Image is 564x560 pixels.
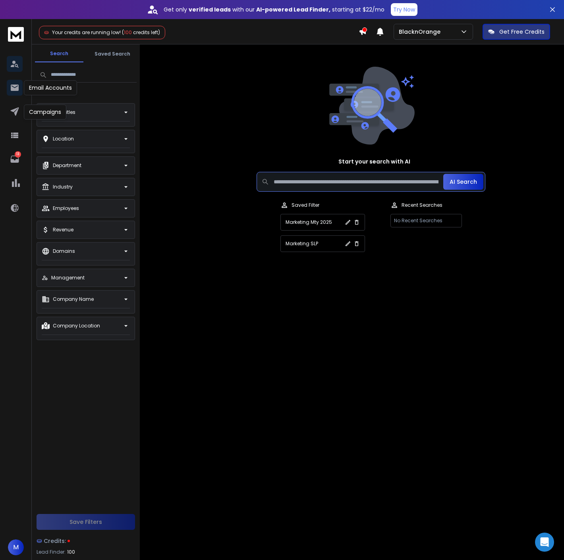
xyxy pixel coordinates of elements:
button: Marketing Mty 2025 [280,214,365,231]
p: Location [53,136,74,142]
p: Marketing SLP [286,241,318,247]
img: logo_orange.svg [13,13,19,19]
span: 100 [67,549,75,555]
a: Credits: [37,533,135,549]
h1: Start your search with AI [338,158,410,165]
img: website_grey.svg [13,21,19,27]
button: M [8,539,24,555]
div: Palabras clave [93,47,126,52]
p: Company Location [53,323,100,329]
img: tab_keywords_by_traffic_grey.svg [85,46,91,52]
p: Department [53,162,81,169]
p: Domains [53,248,75,254]
button: Saved Search [88,46,137,62]
div: Campaigns [24,104,66,119]
div: v 4.0.25 [22,13,39,19]
strong: AI-powered Lead Finder, [256,6,330,13]
p: Management [51,275,85,281]
div: Open Intercom Messenger [535,533,554,552]
div: Dominio [42,47,61,52]
p: Employees [53,205,79,212]
span: Credits: [44,537,66,545]
p: Marketing Mty 2025 [286,219,332,225]
div: Dominio: [URL] [21,21,58,27]
img: image [327,67,415,145]
p: BlacknOrange [399,28,444,36]
div: Email Accounts [24,80,77,95]
p: Try Now [393,6,415,13]
span: ( credits left) [122,29,160,36]
button: Marketing SLP [280,235,365,252]
button: Get Free Credits [483,24,550,40]
span: 100 [124,29,132,36]
p: Saved Filter [292,202,319,208]
img: logo [8,27,24,42]
p: Get only with our starting at $22/mo [164,6,384,13]
img: tab_domain_overview_orange.svg [33,46,39,52]
strong: verified leads [189,6,231,13]
button: AI Search [443,174,483,190]
button: Search [35,46,83,62]
p: Company Name [53,296,94,302]
p: Industry [53,184,73,190]
p: No Recent Searches [390,214,462,227]
span: Your credits are running low! [52,29,121,36]
a: 13 [7,151,23,167]
p: Recent Searches [402,202,442,208]
p: Lead Finder: [37,549,66,555]
button: Try Now [391,3,417,16]
p: Revenue [53,227,73,233]
p: 13 [15,151,21,158]
p: Get Free Credits [499,28,545,36]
